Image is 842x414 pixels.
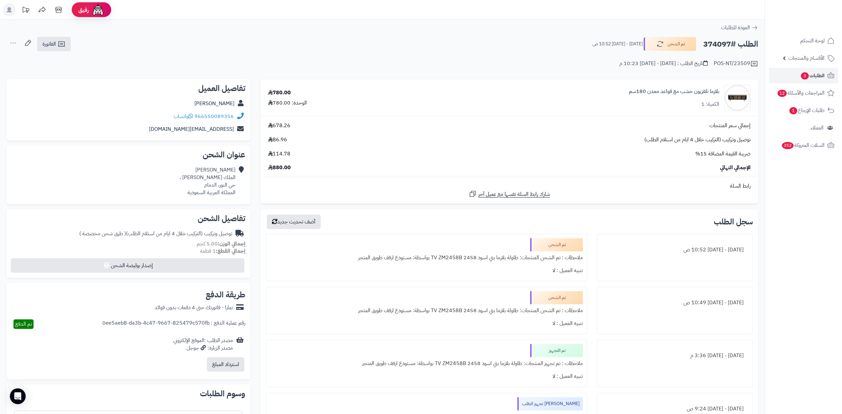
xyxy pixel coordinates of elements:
span: 352 [782,142,794,149]
span: تم الدفع [15,320,32,328]
div: POS-NT/23509 [714,60,758,68]
span: 678.26 [268,122,290,129]
span: 12 [778,90,787,97]
span: شارك رابط السلة نفسها مع عميل آخر [478,191,550,198]
a: [EMAIL_ADDRESS][DOMAIN_NAME] [149,125,234,133]
span: 3 [801,72,809,80]
h2: عنوان الشحن [12,151,245,159]
span: ضريبة القيمة المضافة 15% [695,150,751,158]
span: العودة للطلبات [721,24,750,32]
div: تنبيه العميل : لا [270,370,583,383]
div: توصيل وتركيب (التركيب خلال 4 ايام من استلام الطلب) [79,230,232,238]
h3: سجل الطلب [714,218,753,226]
div: [PERSON_NAME] تجهيز الطلب [517,397,583,410]
span: إجمالي سعر المنتجات [709,122,751,129]
span: المراجعات والأسئلة [777,88,825,98]
div: الكمية: 1 [701,101,719,108]
div: تم التجهيز [530,344,583,357]
a: طلبات الإرجاع1 [769,103,838,118]
div: [PERSON_NAME] الملك [PERSON_NAME] ، حي النور، الدمام المملكة العربية السعودية [180,166,235,196]
h2: طريقة الدفع [206,291,245,299]
span: لوحة التحكم [800,36,825,45]
h2: تفاصيل الشحن [12,215,245,222]
div: [DATE] - [DATE] 10:52 ص [601,243,749,256]
span: 114.78 [268,150,290,158]
span: الأقسام والمنتجات [788,54,825,63]
div: الوحدة: 780.00 [268,99,307,107]
span: 86.96 [268,136,287,144]
div: تاريخ الطلب : [DATE] - [DATE] 10:23 م [619,60,708,67]
h2: تفاصيل العميل [12,84,245,92]
span: الإجمالي النهائي [720,164,751,172]
a: لوحة التحكم [769,33,838,49]
div: تنبيه العميل : لا [270,317,583,330]
div: رابط السلة [263,182,755,190]
a: العودة للطلبات [721,24,758,32]
span: الفاتورة [42,40,56,48]
div: ملاحظات : تم تجهيز المنتجات: طاولة بلازما بني اسود 2458 TV ZM2458B بواسطة: مستودع ارفف طويق المتجر [270,357,583,370]
a: 966550089356 [194,112,234,120]
span: ( طرق شحن مخصصة ) [79,230,126,238]
span: رفيق [78,6,89,14]
small: 1 قطعة [200,247,245,255]
h2: وسوم الطلبات [12,390,245,398]
h2: الطلب #374097 [703,37,758,51]
div: تم الشحن [530,291,583,304]
div: مصدر الزيارة: جوجل [173,344,233,352]
div: ملاحظات : تم الشحن المنتجات: طاولة بلازما بني اسود 2458 TV ZM2458B بواسطة: مستودع ارفف طويق المتجر [270,304,583,317]
span: طلبات الإرجاع [789,106,825,115]
a: المراجعات والأسئلة12 [769,85,838,101]
a: [PERSON_NAME] [194,100,235,107]
div: تمارا - فاتورتك حتى 4 دفعات بدون فوائد [155,304,233,311]
a: السلات المتروكة352 [769,137,838,153]
span: 880.00 [268,164,291,172]
a: الطلبات3 [769,68,838,83]
div: [DATE] - [DATE] 10:49 ص [601,296,749,309]
div: 780.00 [268,89,291,97]
div: رقم عملية الدفع : 0ee5aeb8-da3b-4c47-9667-825479c570fb [102,319,245,329]
div: تم الشحن [530,238,583,251]
button: إصدار بوليصة الشحن [11,258,244,273]
strong: إجمالي القطع: [216,247,245,255]
span: السلات المتروكة [781,141,825,150]
small: [DATE] - [DATE] 10:52 ص [592,41,643,47]
div: مصدر الطلب :الموقع الإلكتروني [173,337,233,352]
a: بلازما تلفزيون خشب مع قواعد معدن 180سم [629,88,719,95]
a: العملاء [769,120,838,136]
div: تنبيه العميل : لا [270,264,583,277]
span: الطلبات [800,71,825,80]
button: استرداد المبلغ [207,357,244,372]
span: 1 [789,107,797,114]
small: 5.00 كجم [197,240,245,248]
a: تحديثات المنصة [17,3,34,18]
div: ملاحظات : تم الشحن المنتجات: طاولة بلازما بني اسود 2458 TV ZM2458B بواسطة: مستودع ارفف طويق المتجر [270,251,583,264]
span: العملاء [811,123,824,132]
button: أضف تحديث جديد [267,215,321,229]
img: ai-face.png [91,3,105,16]
button: تم الشحن [644,37,696,51]
img: 1738651876-220601011393-90x90.jpg [725,85,750,111]
div: Open Intercom Messenger [10,388,26,404]
a: الفاتورة [37,37,71,51]
a: شارك رابط السلة نفسها مع عميل آخر [469,190,550,198]
span: توصيل وتركيب (التركيب خلال 4 ايام من استلام الطلب) [644,136,751,144]
strong: إجمالي الوزن: [218,240,245,248]
div: [DATE] - [DATE] 3:36 م [601,349,749,362]
a: واتساب [174,112,193,120]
